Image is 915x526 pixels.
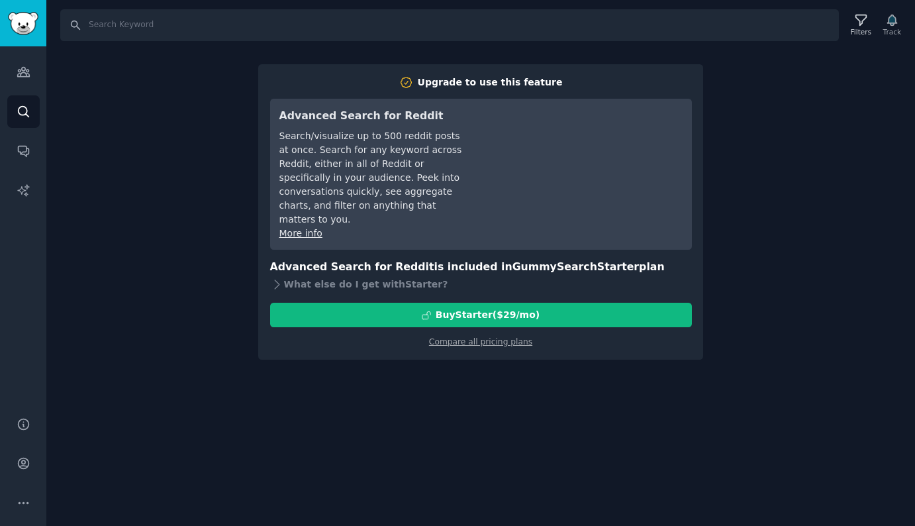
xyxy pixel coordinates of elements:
span: GummySearch Starter [512,260,639,273]
a: More info [279,228,322,238]
iframe: YouTube video player [484,108,683,207]
div: What else do I get with Starter ? [270,275,692,293]
button: BuyStarter($29/mo) [270,303,692,327]
h3: Advanced Search for Reddit is included in plan [270,259,692,276]
div: Buy Starter ($ 29 /mo ) [436,308,540,322]
img: GummySearch logo [8,12,38,35]
a: Compare all pricing plans [429,337,532,346]
div: Upgrade to use this feature [418,76,563,89]
h3: Advanced Search for Reddit [279,108,465,125]
div: Search/visualize up to 500 reddit posts at once. Search for any keyword across Reddit, either in ... [279,129,465,227]
input: Search Keyword [60,9,839,41]
div: Filters [851,27,871,36]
